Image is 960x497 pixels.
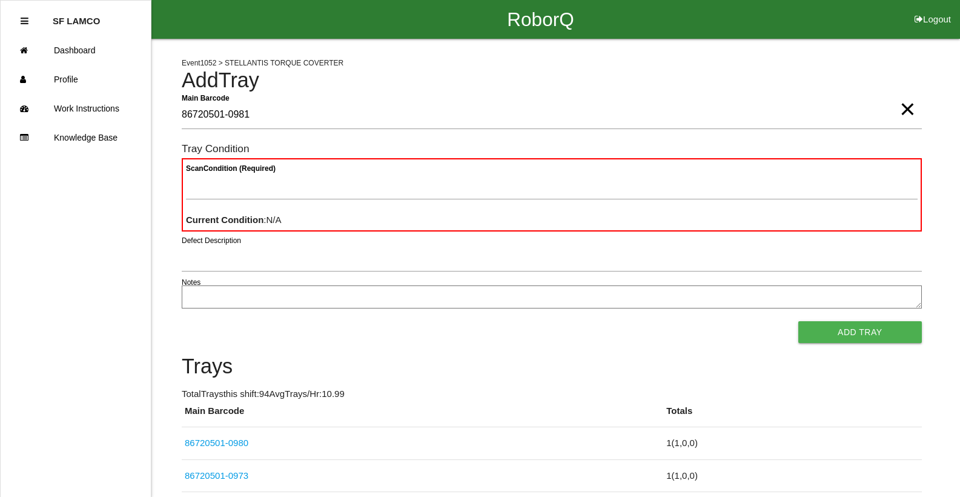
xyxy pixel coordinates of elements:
[185,470,248,481] a: 86720501-0973
[185,438,248,448] a: 86720501-0980
[1,123,151,152] a: Knowledge Base
[182,143,922,155] h6: Tray Condition
[182,387,922,401] p: Total Trays this shift: 94 Avg Trays /Hr: 10.99
[182,101,922,129] input: Required
[186,215,263,225] b: Current Condition
[182,93,230,102] b: Main Barcode
[663,427,921,460] td: 1 ( 1 , 0 , 0 )
[182,277,200,288] label: Notes
[798,321,922,343] button: Add Tray
[899,85,915,109] span: Clear Input
[53,7,100,26] p: SF LAMCO
[182,235,241,246] label: Defect Description
[1,36,151,65] a: Dashboard
[663,459,921,492] td: 1 ( 1 , 0 , 0 )
[21,7,28,36] div: Close
[186,215,282,225] span: : N/A
[1,65,151,94] a: Profile
[182,59,343,67] span: Event 1052 > STELLANTIS TORQUE COVERTER
[182,404,663,427] th: Main Barcode
[182,355,922,378] h4: Trays
[663,404,921,427] th: Totals
[186,164,276,173] b: Scan Condition (Required)
[1,94,151,123] a: Work Instructions
[182,69,922,92] h4: Add Tray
